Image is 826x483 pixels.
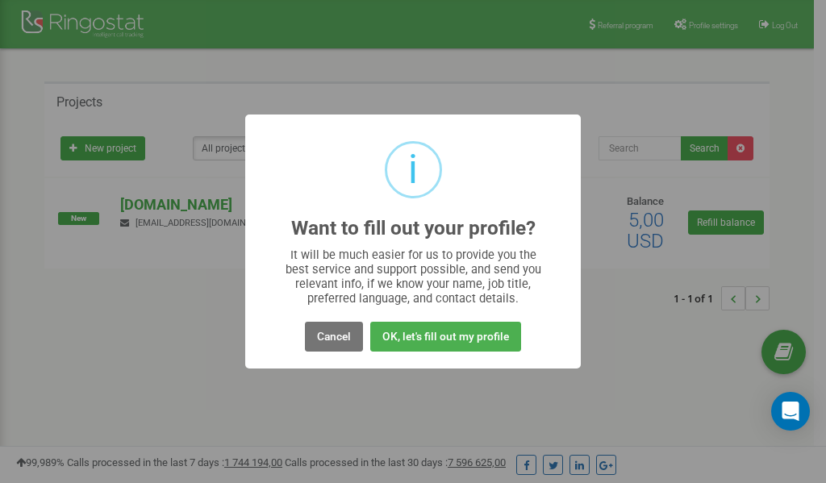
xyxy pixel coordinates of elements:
[291,218,536,239] h2: Want to fill out your profile?
[305,322,363,352] button: Cancel
[771,392,810,431] div: Open Intercom Messenger
[277,248,549,306] div: It will be much easier for us to provide you the best service and support possible, and send you ...
[370,322,521,352] button: OK, let's fill out my profile
[408,144,418,196] div: i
